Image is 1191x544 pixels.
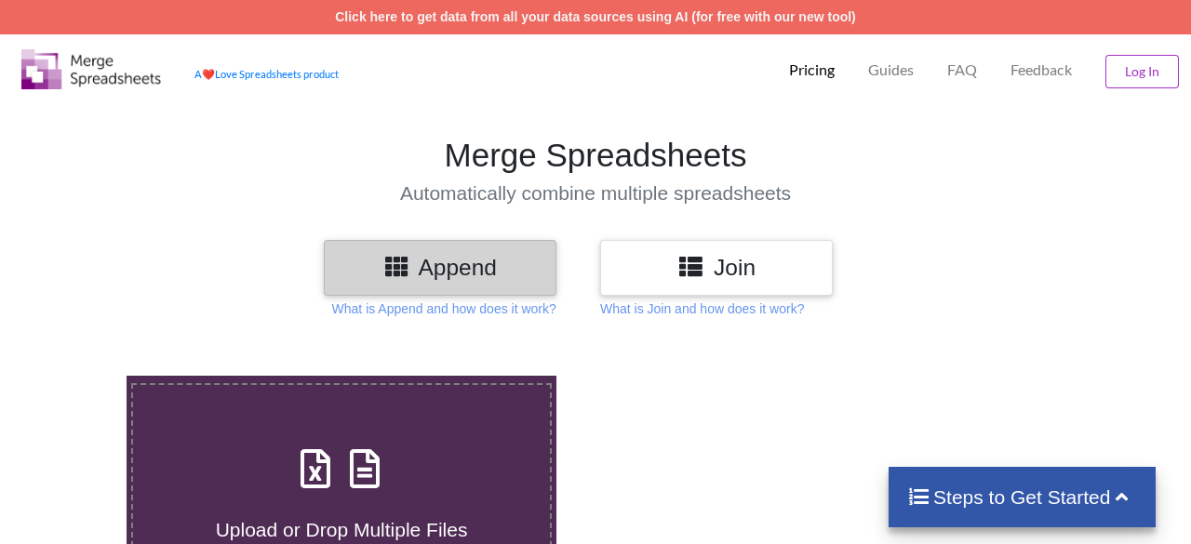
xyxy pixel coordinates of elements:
[194,68,339,80] a: AheartLove Spreadsheets product
[614,254,819,281] h3: Join
[868,60,914,80] p: Guides
[1105,55,1179,88] button: Log In
[21,49,161,89] img: Logo.png
[335,9,856,24] a: Click here to get data from all your data sources using AI (for free with our new tool)
[202,68,215,80] span: heart
[1010,62,1072,77] span: Feedback
[789,60,835,80] p: Pricing
[332,299,556,318] p: What is Append and how does it work?
[907,485,1137,509] h4: Steps to Get Started
[600,299,804,318] p: What is Join and how does it work?
[338,254,542,281] h3: Append
[947,60,977,80] p: FAQ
